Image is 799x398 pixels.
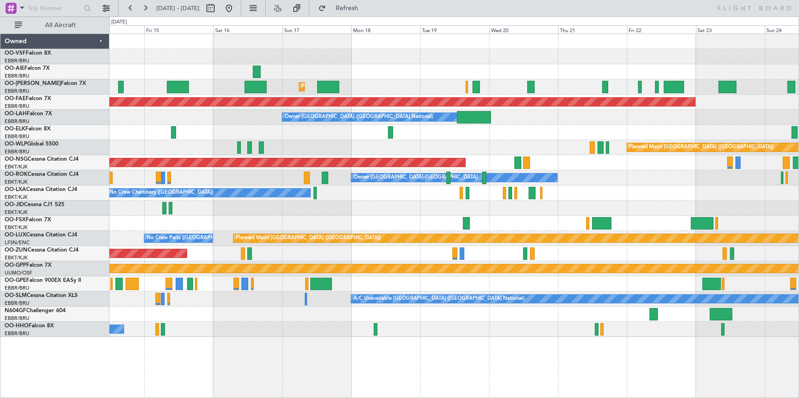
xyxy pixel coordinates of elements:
[5,148,29,155] a: EBBR/BRU
[5,217,26,223] span: OO-FSX
[5,111,52,117] a: OO-LAHFalcon 7X
[5,57,29,64] a: EBBR/BRU
[5,96,26,101] span: OO-FAE
[5,163,28,170] a: EBKT/KJK
[156,4,200,12] span: [DATE] - [DATE]
[627,25,696,34] div: Fri 22
[328,5,366,11] span: Refresh
[5,172,28,177] span: OO-ROK
[10,18,100,33] button: All Aircraft
[5,179,28,185] a: EBKT/KJK
[75,25,144,34] div: Thu 14
[109,186,213,200] div: No Crew Chambery ([GEOGRAPHIC_DATA])
[28,1,81,15] input: Trip Number
[5,126,51,132] a: OO-ELKFalcon 8X
[5,330,29,337] a: EBBR/BRU
[111,18,127,26] div: [DATE]
[147,231,238,245] div: No Crew Paris ([GEOGRAPHIC_DATA])
[5,263,26,268] span: OO-GPP
[5,133,29,140] a: EBBR/BRU
[354,292,525,306] div: A/C Unavailable [GEOGRAPHIC_DATA] ([GEOGRAPHIC_DATA] National)
[5,285,29,291] a: EBBR/BRU
[5,103,29,110] a: EBBR/BRU
[5,81,61,86] span: OO-[PERSON_NAME]
[5,172,79,177] a: OO-ROKCessna Citation CJ4
[5,217,51,223] a: OO-FSXFalcon 7X
[5,66,50,71] a: OO-AIEFalcon 7X
[5,232,26,238] span: OO-LUX
[213,25,282,34] div: Sat 16
[5,247,28,253] span: OO-ZUN
[5,50,26,56] span: OO-VSF
[5,81,86,86] a: OO-[PERSON_NAME]Falcon 7X
[5,315,29,322] a: EBBR/BRU
[5,66,24,71] span: OO-AIE
[420,25,489,34] div: Tue 19
[302,80,468,94] div: Planned Maint [GEOGRAPHIC_DATA] ([GEOGRAPHIC_DATA] National)
[5,194,28,201] a: EBKT/KJK
[5,247,79,253] a: OO-ZUNCessna Citation CJ4
[144,25,213,34] div: Fri 15
[5,224,28,231] a: EBKT/KJK
[5,141,27,147] span: OO-WLP
[5,209,28,216] a: EBKT/KJK
[5,141,58,147] a: OO-WLPGlobal 5500
[5,202,64,207] a: OO-JIDCessna CJ1 525
[5,88,29,95] a: EBBR/BRU
[24,22,97,28] span: All Aircraft
[5,323,29,329] span: OO-HHO
[5,96,51,101] a: OO-FAEFalcon 7X
[5,126,25,132] span: OO-ELK
[5,300,29,307] a: EBBR/BRU
[5,269,32,276] a: UUMO/OSF
[236,231,381,245] div: Planned Maint [GEOGRAPHIC_DATA] ([GEOGRAPHIC_DATA])
[5,111,27,117] span: OO-LAH
[5,187,77,192] a: OO-LXACessna Citation CJ4
[5,323,54,329] a: OO-HHOFalcon 8X
[5,118,29,125] a: EBBR/BRU
[282,25,351,34] div: Sun 17
[629,140,774,154] div: Planned Maint [GEOGRAPHIC_DATA] ([GEOGRAPHIC_DATA])
[558,25,627,34] div: Thu 21
[5,278,81,283] a: OO-GPEFalcon 900EX EASy II
[5,308,66,314] a: N604GFChallenger 604
[5,50,51,56] a: OO-VSFFalcon 8X
[5,187,26,192] span: OO-LXA
[5,293,27,298] span: OO-SLM
[5,73,29,79] a: EBBR/BRU
[696,25,765,34] div: Sat 23
[489,25,558,34] div: Wed 20
[5,308,26,314] span: N604GF
[5,202,24,207] span: OO-JID
[5,278,26,283] span: OO-GPE
[354,171,478,185] div: Owner [GEOGRAPHIC_DATA]-[GEOGRAPHIC_DATA]
[5,157,79,162] a: OO-NSGCessna Citation CJ4
[5,263,51,268] a: OO-GPPFalcon 7X
[314,1,369,16] button: Refresh
[5,157,28,162] span: OO-NSG
[5,232,77,238] a: OO-LUXCessna Citation CJ4
[351,25,420,34] div: Mon 18
[5,239,30,246] a: LFSN/ENC
[285,110,433,124] div: Owner [GEOGRAPHIC_DATA] ([GEOGRAPHIC_DATA] National)
[5,293,78,298] a: OO-SLMCessna Citation XLS
[5,254,28,261] a: EBKT/KJK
